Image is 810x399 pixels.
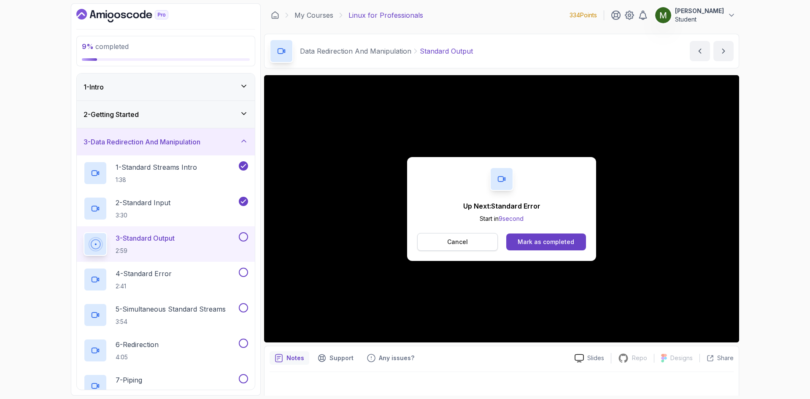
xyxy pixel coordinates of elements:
[294,10,333,20] a: My Courses
[713,41,734,61] button: next content
[670,354,693,362] p: Designs
[84,161,248,185] button: 1-Standard Streams Intro1:38
[417,233,498,251] button: Cancel
[506,233,586,250] button: Mark as completed
[84,268,248,291] button: 4-Standard Error2:41
[116,353,159,361] p: 4:05
[77,101,255,128] button: 2-Getting Started
[116,304,226,314] p: 5 - Simultaneous Standard Streams
[116,375,142,385] p: 7 - Piping
[116,247,175,255] p: 2:59
[632,354,647,362] p: Repo
[116,339,159,350] p: 6 - Redirection
[362,351,419,365] button: Feedback button
[84,339,248,362] button: 6-Redirection4:05
[690,41,710,61] button: previous content
[84,374,248,398] button: 7-Piping2:48
[499,215,524,222] span: 9 second
[82,42,129,51] span: completed
[116,176,197,184] p: 1:38
[447,238,468,246] p: Cancel
[116,211,170,220] p: 3:30
[77,73,255,100] button: 1-Intro
[587,354,604,362] p: Slides
[270,351,309,365] button: notes button
[76,9,188,22] a: Dashboard
[84,303,248,327] button: 5-Simultaneous Standard Streams3:54
[84,137,200,147] h3: 3 - Data Redirection And Manipulation
[82,42,94,51] span: 9 %
[116,269,172,279] p: 4 - Standard Error
[717,354,734,362] p: Share
[568,354,611,363] a: Slides
[379,354,414,362] p: Any issues?
[300,46,411,56] p: Data Redirection And Manipulation
[84,197,248,220] button: 2-Standard Input3:30
[655,7,736,24] button: user profile image[PERSON_NAME]Student
[116,233,175,243] p: 3 - Standard Output
[116,198,170,208] p: 2 - Standard Input
[264,75,739,342] iframe: 3 - Standard Output
[518,238,574,246] div: Mark as completed
[463,201,540,211] p: Up Next: Standard Error
[116,162,197,172] p: 1 - Standard Streams Intro
[313,351,359,365] button: Support button
[699,354,734,362] button: Share
[84,109,139,119] h3: 2 - Getting Started
[329,354,354,362] p: Support
[463,214,540,223] p: Start in
[271,11,279,19] a: Dashboard
[570,11,597,19] p: 334 Points
[116,388,142,397] p: 2:48
[655,7,671,23] img: user profile image
[675,7,724,15] p: [PERSON_NAME]
[675,15,724,24] p: Student
[116,282,172,290] p: 2:41
[77,128,255,155] button: 3-Data Redirection And Manipulation
[84,232,248,256] button: 3-Standard Output2:59
[84,82,104,92] h3: 1 - Intro
[286,354,304,362] p: Notes
[348,10,423,20] p: Linux for Professionals
[420,46,473,56] p: Standard Output
[116,318,226,326] p: 3:54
